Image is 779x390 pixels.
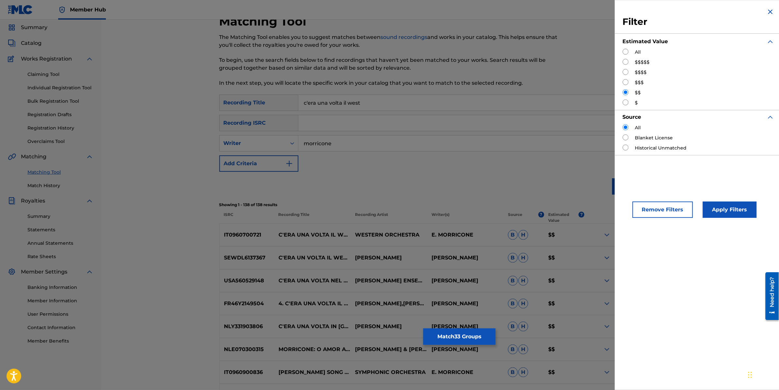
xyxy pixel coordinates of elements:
[27,169,93,176] a: Matching Tool
[518,367,528,377] span: H
[544,323,584,330] p: $$
[219,95,661,198] form: Search Form
[623,16,774,28] h3: Filter
[508,212,522,223] p: Source
[274,254,351,262] p: C'ERA UN VOLTA IL WEST - MAIN TITLE
[21,55,72,63] span: Works Registration
[27,84,93,91] a: Individual Registration Tool
[274,300,351,308] p: 4. C'ERA UNA VOLTA IL WEST (ONCE UPON A TIME IN THE WEST): MAIN THEME
[8,153,16,161] img: Matching
[623,38,668,44] strong: Estimated Value
[8,55,16,63] img: Works Registration
[219,56,560,72] p: To begin, use the search fields below to find recordings that haven't yet been matched to your wo...
[58,6,66,14] img: Top Rightsholder
[27,226,93,233] a: Statements
[351,254,427,262] p: [PERSON_NAME]
[8,39,42,47] a: CatalogCatalog
[274,368,351,376] p: [PERSON_NAME] SONG - DAL FILM 'C'ERA UNA VOLTA IN [GEOGRAPHIC_DATA]
[219,79,560,87] p: In the next step, you will locate the specific work in your catalog that you want to match to the...
[603,300,611,308] img: expand
[635,89,641,96] label: $$
[21,24,47,31] span: Summary
[549,212,579,223] p: Estimated Value
[508,345,518,354] span: B
[635,134,673,141] label: Blanket License
[27,324,93,331] a: Contact Information
[27,98,93,105] a: Bulk Registration Tool
[518,299,528,309] span: H
[27,284,93,291] a: Banking Information
[224,139,282,147] div: Writer
[767,113,774,121] img: expand
[27,111,93,118] a: Registration Drafts
[274,346,351,353] p: MORRICONE: O AMOR A PORTUGAL (CERA UNA VOLTA IL WEST)
[508,367,518,377] span: B
[746,359,779,390] iframe: Chat Widget
[86,55,93,63] img: expand
[351,368,427,376] p: SYMPHONIC ORCHESTRA
[427,300,504,308] p: [PERSON_NAME]
[423,328,496,345] button: Match33 Groups
[508,299,518,309] span: B
[27,125,93,132] a: Registration History
[427,212,504,223] p: Writer(s)
[220,346,275,353] p: NLE070300315
[27,240,93,247] a: Annual Statements
[220,300,275,308] p: FR46Y2149504
[220,254,275,262] p: SEWDL6137367
[518,276,528,286] span: H
[27,71,93,78] a: Claiming Tool
[27,297,93,304] a: Member Information
[274,323,351,330] p: C'ERA UNA VOLTA IN [GEOGRAPHIC_DATA]. [PERSON_NAME] THEME
[351,323,427,330] p: [PERSON_NAME]
[584,212,661,223] p: 33 Selected
[544,300,584,308] p: $$
[274,212,350,223] p: Recording Title
[603,368,611,376] img: expand
[219,155,298,172] button: Add Criteria
[219,14,310,29] h2: Matching Tool
[427,254,504,262] p: [PERSON_NAME]
[351,231,427,239] p: WESTERN ORCHESTRA
[27,253,93,260] a: Rate Sheets
[219,212,274,223] p: ISRC
[8,197,16,205] img: Royalties
[27,138,93,145] a: Overclaims Tool
[538,212,544,218] span: ?
[21,268,67,276] span: Member Settings
[603,277,611,285] img: expand
[518,230,528,240] span: H
[274,277,351,285] p: C'ERA UNA VOLTA NEL WEST (E.MORRICONE/BMG RICORDI)
[635,99,638,106] label: $
[8,24,16,31] img: Summary
[508,230,518,240] span: B
[351,212,427,223] p: Recording Artist
[351,300,427,308] p: [PERSON_NAME],[PERSON_NAME],ORCHESTRA HAYDN DI [GEOGRAPHIC_DATA] E [GEOGRAPHIC_DATA]
[21,39,42,47] span: Catalog
[748,365,752,385] div: Trascina
[220,368,275,376] p: IT0960900836
[612,178,661,195] button: Search
[518,253,528,263] span: H
[635,145,687,151] label: Historical Unmatched
[518,322,528,331] span: H
[8,39,16,47] img: Catalog
[285,160,293,168] img: 9d2ae6d4665cec9f34b9.svg
[518,345,528,354] span: H
[86,153,93,161] img: expand
[21,197,45,205] span: Royalties
[635,49,641,56] label: All
[635,69,647,76] label: $$$$
[274,231,351,239] p: C'ERA UNA VOLTA IL WEST - DAL FILM 'C'ERA UNA VOLTA IL WEST
[86,268,93,276] img: expand
[544,231,584,239] p: $$
[219,33,560,49] p: The Matching Tool enables you to suggest matches between and works in your catalog. This helps en...
[8,24,47,31] a: SummarySummary
[8,5,33,14] img: MLC Logo
[220,231,275,239] p: IT0960700721
[427,323,504,330] p: [PERSON_NAME]
[381,34,428,40] a: sound recordings
[27,338,93,345] a: Member Benefits
[703,202,757,218] button: Apply Filters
